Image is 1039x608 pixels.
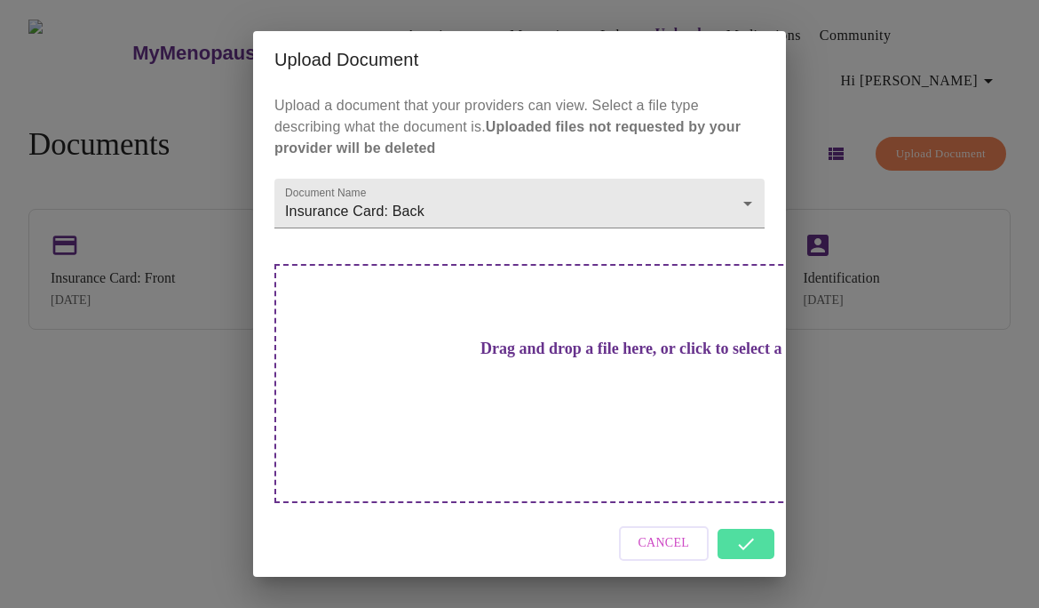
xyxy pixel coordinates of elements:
[274,95,765,159] p: Upload a document that your providers can view. Select a file type describing what the document is.
[274,119,741,156] strong: Uploaded files not requested by your provider will be deleted
[399,340,889,358] h3: Drag and drop a file here, or click to select a file
[274,45,765,74] h2: Upload Document
[619,526,710,561] button: Cancel
[638,532,690,555] span: Cancel
[274,179,765,228] div: Insurance Card: Back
